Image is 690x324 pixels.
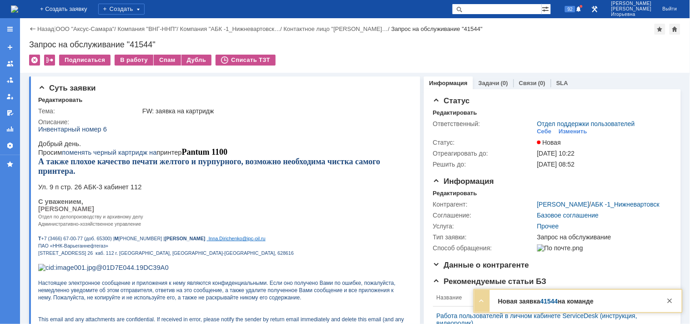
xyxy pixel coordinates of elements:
a: Создать заявку [3,40,17,55]
div: Добавить в избранное [655,24,665,35]
a: Назад [37,25,54,32]
div: Ответственный: [433,120,535,127]
span: - [215,110,217,116]
div: Работа с массовостью [44,55,55,66]
a: Базовое соглашение [537,212,599,219]
a: Настройки [3,138,17,153]
span: Новая [537,139,561,146]
div: Развернуть [476,295,487,306]
a: Задачи [478,80,499,86]
a: Информация [429,80,468,86]
span: ru [223,110,227,116]
span: @ [204,110,209,116]
img: logo [11,5,18,13]
div: Запрос на обслуживание "41544" [29,40,681,49]
span: поменять черный картридж на [24,23,118,30]
a: ООО "Аксус-Самара" [56,25,115,32]
div: Удалить [29,55,40,66]
div: (0) [538,80,545,86]
img: По почте.png [537,244,583,252]
div: Редактировать [433,109,477,116]
a: Перейти в интерфейс администратора [589,4,600,15]
a: Отчеты [3,122,17,137]
a: 41544 [540,298,558,305]
div: Сделать домашней страницей [670,24,680,35]
span: Pantum 1100 [144,22,190,31]
a: Заявки в моей ответственности [3,73,17,87]
th: Название [433,289,665,307]
a: [PERSON_NAME] [537,201,589,208]
span: +7 (3466) 67-00-77 (доб. 65300) | [PHONE_NUMBER] | [3,110,169,116]
span: . [222,110,223,116]
div: Создать [98,4,145,15]
div: Услуга: [433,223,535,230]
span: Inna [171,110,180,116]
div: Решить до: [433,161,535,168]
span: Игорьевна [611,12,652,17]
a: Перейти на домашнюю страницу [11,5,18,13]
div: Редактировать [38,96,82,104]
div: Запрос на обслуживание [537,233,668,241]
a: SLA [556,80,568,86]
div: Закрыть [665,295,675,306]
div: Отреагировать до: [433,150,535,157]
span: принтер [118,23,143,30]
span: Расширенный поиск [542,4,551,13]
div: Статус: [433,139,535,146]
div: / [56,25,118,32]
span: [DATE] 10:22 [537,150,575,157]
a: Контактное лицо "[PERSON_NAME]… [284,25,388,32]
div: Тема: [38,107,141,115]
strong: Новая заявка на команде [498,298,594,305]
div: Тип заявки: [433,233,535,241]
a: Заявки на командах [3,56,17,71]
div: / [118,25,180,32]
a: Отдел поддержки пользователей [537,120,635,127]
div: FW: заявка на картридж [142,107,408,115]
div: Способ обращения: [433,244,535,252]
div: / [180,25,284,32]
span: 92 [565,6,575,12]
span: Рекомендуемые статьи БЗ [433,277,547,286]
span: Статус [433,96,470,105]
b: [PERSON_NAME] [126,110,167,116]
a: АБК -1_Нижневартовск [591,201,660,208]
b: М [76,110,81,116]
a: Компания "АБК -1_Нижневартовск… [180,25,281,32]
div: (0) [501,80,508,86]
div: / [284,25,392,32]
a: Прочее [537,223,559,230]
span: . [180,110,181,116]
div: | [54,25,55,32]
div: Контрагент: [433,201,535,208]
span: [PERSON_NAME] [611,6,652,12]
a: Мои согласования [3,106,17,120]
div: Редактировать [433,190,477,197]
span: Суть заявки [38,84,96,92]
div: Себе [537,128,552,135]
div: Запрос на обслуживание "41544" [391,25,483,32]
a: Inna.Dirichenko@ipc-oil.ru [169,109,227,116]
span: ipc [209,110,216,116]
span: [PERSON_NAME] [611,1,652,6]
span: [DATE] 08:52 [537,161,575,168]
span: Dirichenko [181,110,204,116]
span: Данные о контрагенте [433,261,529,269]
a: Мои заявки [3,89,17,104]
span: Информация [433,177,494,186]
a: Компания "ВНГ-ННП" [118,25,177,32]
div: / [537,201,660,208]
div: Изменить [559,128,588,135]
span: oil [217,110,222,116]
div: Описание: [38,118,409,126]
a: Связи [519,80,537,86]
div: Соглашение: [433,212,535,219]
